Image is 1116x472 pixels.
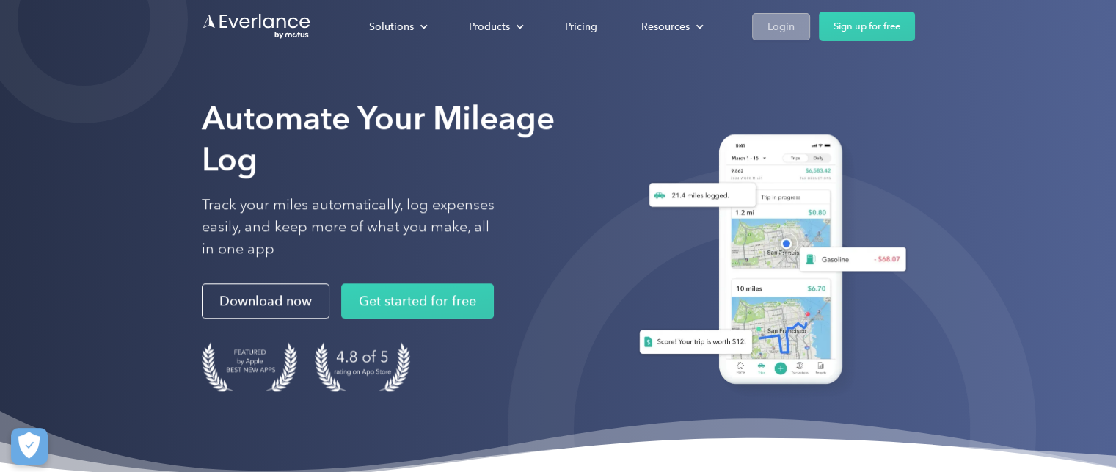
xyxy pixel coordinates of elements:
[454,14,536,40] div: Products
[550,14,612,40] a: Pricing
[369,18,414,36] div: Solutions
[341,283,494,319] a: Get started for free
[202,342,297,391] img: Badge for Featured by Apple Best New Apps
[752,13,810,40] a: Login
[565,18,597,36] div: Pricing
[627,14,715,40] div: Resources
[202,12,312,40] a: Go to homepage
[202,98,555,178] strong: Automate Your Mileage Log
[469,18,510,36] div: Products
[202,283,329,319] a: Download now
[767,18,795,36] div: Login
[819,12,915,41] a: Sign up for free
[354,14,440,40] div: Solutions
[621,123,915,401] img: Everlance, mileage tracker app, expense tracking app
[315,342,410,391] img: 4.9 out of 5 stars on the app store
[11,428,48,465] button: Cookies Settings
[641,18,690,36] div: Resources
[202,194,495,260] p: Track your miles automatically, log expenses easily, and keep more of what you make, all in one app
